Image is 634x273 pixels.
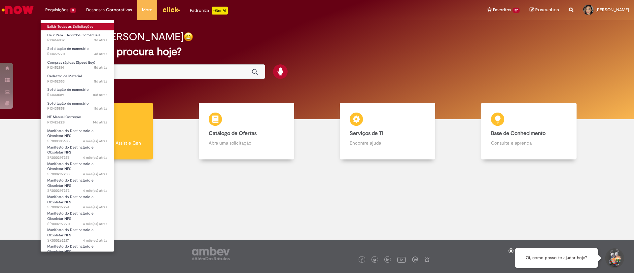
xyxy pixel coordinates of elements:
[93,120,107,125] span: 14d atrás
[94,51,107,56] span: 4d atrás
[83,222,107,226] span: 4 mês(es) atrás
[41,226,114,241] a: Aberto SR000262217 : Manifesto do Destinatário e Obsoletar NFS
[94,38,107,43] time: 29/08/2025 18:42:24
[176,103,317,160] a: Catálogo de Ofertas Abra uma solicitação
[41,73,114,85] a: Aberto R13452553 : Cadastro de Material
[40,20,114,252] ul: Requisições
[47,227,93,238] span: Manifesto do Destinatário e Obsoletar NFS
[47,38,107,43] span: R13464032
[41,177,114,191] a: Aberto SR000297273 : Manifesto do Destinatário e Obsoletar NFS
[47,101,89,106] span: Solicitação de numerário
[47,238,107,243] span: SR000262217
[41,144,114,158] a: Aberto SR000297276 : Manifesto do Destinatário e Obsoletar NFS
[47,211,93,221] span: Manifesto do Destinatário e Obsoletar NFS
[83,205,107,210] time: 02/05/2025 12:00:01
[47,139,107,144] span: SR000305685
[491,140,567,146] p: Consulte e aprenda
[70,8,76,13] span: 17
[83,188,107,193] time: 02/05/2025 12:00:02
[94,65,107,70] time: 27/08/2025 14:35:12
[93,92,107,97] span: 10d atrás
[41,32,114,44] a: Aberto R13464032 : De x Para - Acordos Comerciais
[41,100,114,112] a: Aberto R13435858 : Solicitação de numerário
[192,247,230,260] img: logo_footer_ambev_rotulo_gray.png
[142,7,152,13] span: More
[47,79,107,84] span: R13452553
[94,51,107,56] time: 28/08/2025 18:06:31
[83,238,107,243] span: 4 mês(es) atrás
[162,5,180,15] img: click_logo_yellow_360x200.png
[45,7,68,13] span: Requisições
[83,172,107,177] span: 4 mês(es) atrás
[190,7,228,15] div: Padroniza
[93,106,107,111] span: 11d atrás
[512,8,520,13] span: 37
[535,7,559,13] span: Rascunhos
[83,188,107,193] span: 4 mês(es) atrás
[47,87,89,92] span: Solicitação de numerário
[47,65,107,70] span: R13452814
[94,79,107,84] span: 5d atrás
[83,155,107,160] time: 05/05/2025 11:13:46
[86,7,132,13] span: Despesas Corporativas
[47,74,82,79] span: Cadastro de Material
[47,188,107,193] span: SR000297273
[412,256,418,262] img: logo_footer_workplace.png
[47,128,93,139] span: Manifesto do Destinatário e Obsoletar NFS
[184,32,193,42] img: happy-face.png
[83,139,107,144] span: 4 mês(es) atrás
[83,205,107,210] span: 4 mês(es) atrás
[47,145,93,155] span: Manifesto do Destinatário e Obsoletar NFS
[491,130,546,137] b: Base de Conhecimento
[386,258,390,262] img: logo_footer_linkedin.png
[1,3,35,17] img: ServiceNow
[41,86,114,98] a: Aberto R13441089 : Solicitação de numerário
[41,193,114,208] a: Aberto SR000297274 : Manifesto do Destinatário e Obsoletar NFS
[47,178,93,188] span: Manifesto do Destinatário e Obsoletar NFS
[83,155,107,160] span: 4 mês(es) atrás
[47,33,100,38] span: De x Para - Acordos Comerciais
[93,92,107,97] time: 22/08/2025 17:23:20
[424,256,430,262] img: logo_footer_naosei.png
[41,23,114,30] a: Exibir Todas as Solicitações
[515,248,598,268] div: Oi, como posso te ajudar hoje?
[83,139,107,144] time: 07/05/2025 11:21:09
[596,7,629,13] span: [PERSON_NAME]
[604,248,624,268] button: Iniciar Conversa de Suporte
[47,205,107,210] span: SR000297274
[317,103,458,160] a: Serviços de TI Encontre ajuda
[47,155,107,160] span: SR000297276
[47,222,107,227] span: SR000297270
[350,130,383,137] b: Serviços de TI
[57,31,184,43] h2: Bom dia, [PERSON_NAME]
[209,130,257,137] b: Catálogo de Ofertas
[47,244,93,254] span: Manifesto do Destinatário e Obsoletar NFS
[41,210,114,224] a: Aberto SR000297270 : Manifesto do Destinatário e Obsoletar NFS
[57,46,577,57] h2: O que você procura hoje?
[373,258,376,262] img: logo_footer_twitter.png
[41,45,114,57] a: Aberto R13459770 : Solicitação de numerário
[93,120,107,125] time: 18/08/2025 17:44:41
[35,103,176,160] a: Tirar dúvidas Tirar dúvidas com Lupi Assist e Gen Ai
[530,7,559,13] a: Rascunhos
[41,59,114,71] a: Aberto R13452814 : Compras rápidas (Speed Buy)
[83,238,107,243] time: 25/04/2025 18:40:09
[94,65,107,70] span: 5d atrás
[47,106,107,111] span: R13435858
[350,140,425,146] p: Encontre ajuda
[47,92,107,98] span: R13441089
[94,79,107,84] time: 27/08/2025 13:51:45
[41,160,114,175] a: Aberto SR000297233 : Manifesto do Destinatário e Obsoletar NFS
[47,46,89,51] span: Solicitação de numerário
[493,7,511,13] span: Favoritos
[47,194,93,205] span: Manifesto do Destinatário e Obsoletar NFS
[41,127,114,142] a: Aberto SR000305685 : Manifesto do Destinatário e Obsoletar NFS
[94,38,107,43] span: 3d atrás
[41,114,114,126] a: Aberto R13426228 : NF Manual Correção
[83,172,107,177] time: 02/05/2025 12:00:02
[47,51,107,57] span: R13459770
[397,255,406,264] img: logo_footer_youtube.png
[458,103,600,160] a: Base de Conhecimento Consulte e aprenda
[83,222,107,226] time: 02/05/2025 12:00:01
[212,7,228,15] p: +GenAi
